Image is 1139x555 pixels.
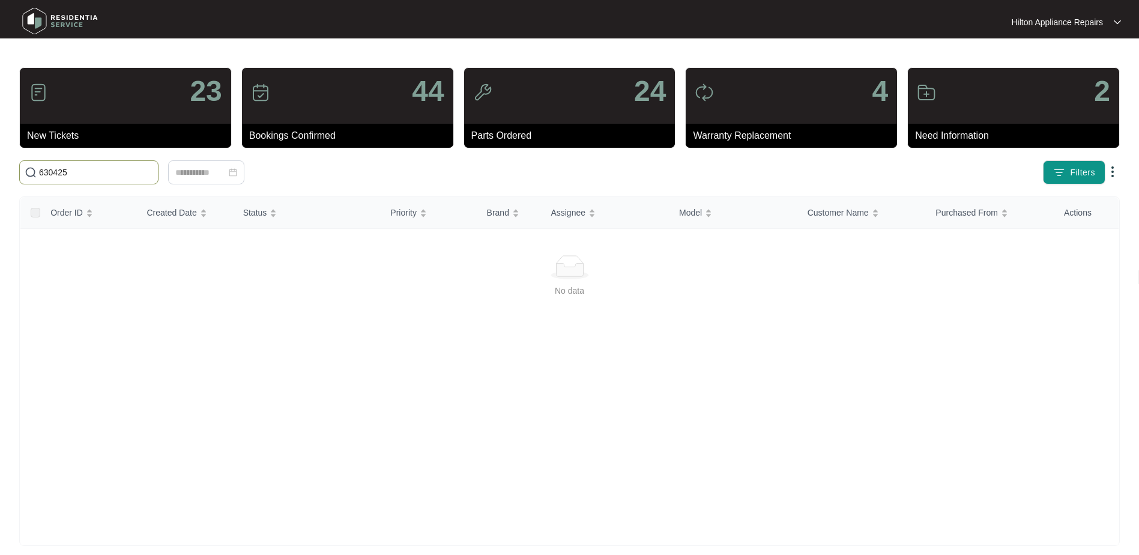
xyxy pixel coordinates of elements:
[798,197,926,229] th: Customer Name
[50,206,83,219] span: Order ID
[917,83,936,102] img: icon
[693,129,897,143] p: Warranty Replacement
[412,77,444,106] p: 44
[190,77,222,106] p: 23
[18,3,102,39] img: residentia service logo
[471,129,675,143] p: Parts Ordered
[1094,77,1110,106] p: 2
[243,206,267,219] span: Status
[915,129,1119,143] p: Need Information
[137,197,233,229] th: Created Date
[679,206,702,219] span: Model
[1011,16,1103,28] p: Hilton Appliance Repairs
[872,77,888,106] p: 4
[25,166,37,178] img: search-icon
[926,197,1054,229] th: Purchased From
[39,166,153,179] input: Search by Order Id, Assignee Name, Customer Name, Brand and Model
[477,197,542,229] th: Brand
[29,83,48,102] img: icon
[234,197,381,229] th: Status
[1043,160,1105,184] button: filter iconFilters
[1105,165,1120,179] img: dropdown arrow
[935,206,997,219] span: Purchased From
[390,206,417,219] span: Priority
[27,129,231,143] p: New Tickets
[487,206,509,219] span: Brand
[473,83,492,102] img: icon
[669,197,798,229] th: Model
[808,206,869,219] span: Customer Name
[41,197,137,229] th: Order ID
[1114,19,1121,25] img: dropdown arrow
[541,197,669,229] th: Assignee
[251,83,270,102] img: icon
[1053,166,1065,178] img: filter icon
[381,197,477,229] th: Priority
[695,83,714,102] img: icon
[147,206,196,219] span: Created Date
[551,206,585,219] span: Assignee
[249,129,453,143] p: Bookings Confirmed
[1070,166,1095,179] span: Filters
[1054,197,1119,229] th: Actions
[634,77,666,106] p: 24
[35,284,1104,297] div: No data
